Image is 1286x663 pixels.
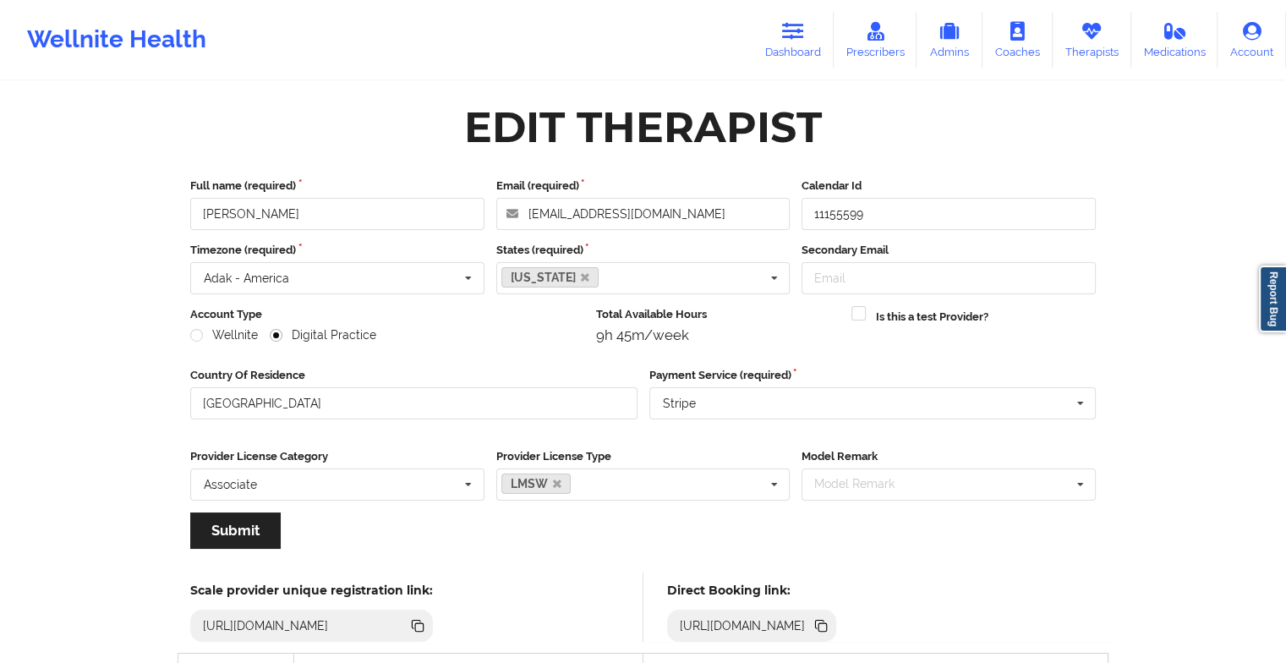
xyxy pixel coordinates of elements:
[501,267,599,288] a: [US_STATE]
[270,328,376,342] label: Digital Practice
[190,583,433,598] h5: Scale provider unique registration link:
[810,474,919,494] div: Model Remark
[190,328,258,342] label: Wellnite
[667,583,837,598] h5: Direct Booking link:
[496,178,791,195] label: Email (required)
[190,306,584,323] label: Account Type
[649,367,1097,384] label: Payment Service (required)
[190,242,484,259] label: Timezone (required)
[496,198,791,230] input: Email address
[196,617,336,634] div: [URL][DOMAIN_NAME]
[190,178,484,195] label: Full name (required)
[802,262,1096,294] input: Email
[501,474,572,494] a: LMSW
[190,198,484,230] input: Full name
[496,448,791,465] label: Provider License Type
[917,12,982,68] a: Admins
[802,242,1096,259] label: Secondary Email
[596,306,840,323] label: Total Available Hours
[204,272,289,284] div: Adak - America
[752,12,834,68] a: Dashboard
[802,198,1096,230] input: Calendar Id
[876,309,988,326] label: Is this a test Provider?
[834,12,917,68] a: Prescribers
[496,242,791,259] label: States (required)
[1131,12,1218,68] a: Medications
[982,12,1053,68] a: Coaches
[190,512,281,549] button: Submit
[190,367,638,384] label: Country Of Residence
[190,448,484,465] label: Provider License Category
[673,617,813,634] div: [URL][DOMAIN_NAME]
[1259,266,1286,332] a: Report Bug
[596,326,840,343] div: 9h 45m/week
[1053,12,1131,68] a: Therapists
[464,101,822,154] div: Edit Therapist
[663,397,696,409] div: Stripe
[1218,12,1286,68] a: Account
[204,479,257,490] div: Associate
[802,178,1096,195] label: Calendar Id
[802,448,1096,465] label: Model Remark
